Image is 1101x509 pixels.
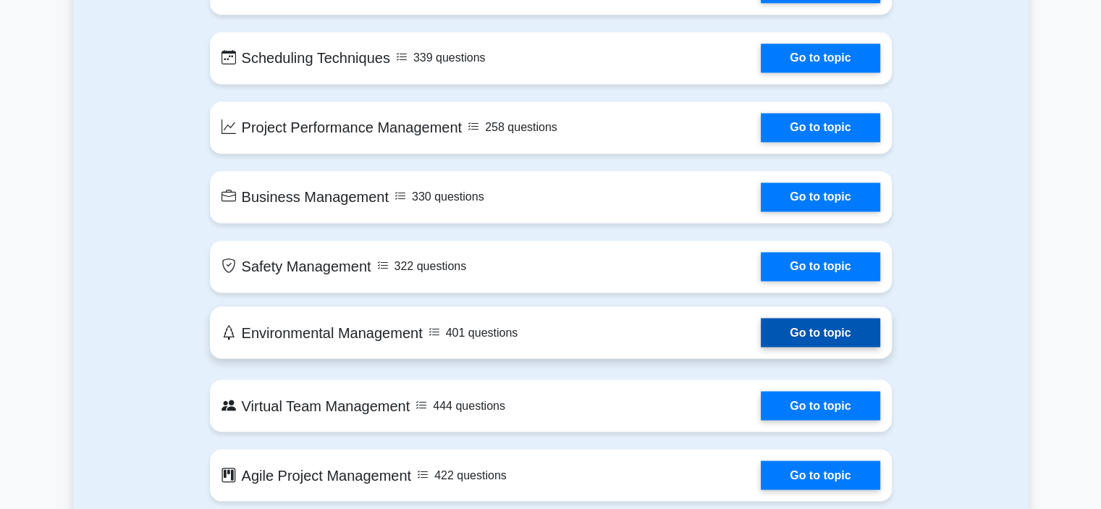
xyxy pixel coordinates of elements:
a: Go to topic [761,43,879,72]
a: Go to topic [761,460,879,489]
a: Go to topic [761,182,879,211]
a: Go to topic [761,252,879,281]
a: Go to topic [761,391,879,420]
a: Go to topic [761,113,879,142]
a: Go to topic [761,318,879,347]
